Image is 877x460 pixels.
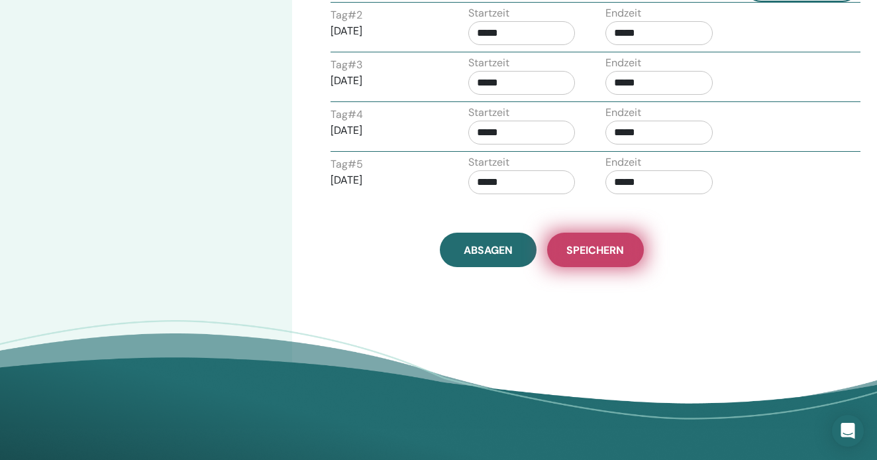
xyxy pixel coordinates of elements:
label: Startzeit [468,5,509,21]
label: Endzeit [605,154,641,170]
span: Speichern [566,243,624,257]
label: Startzeit [468,154,509,170]
span: Absagen [464,243,513,257]
label: Endzeit [605,105,641,121]
button: Speichern [547,233,644,267]
p: [DATE] [331,123,438,139]
label: Tag # 2 [331,7,362,23]
a: Absagen [440,233,537,267]
p: [DATE] [331,172,438,188]
p: [DATE] [331,23,438,39]
label: Endzeit [605,5,641,21]
p: [DATE] [331,73,438,89]
label: Startzeit [468,55,509,71]
label: Tag # 5 [331,156,363,172]
label: Startzeit [468,105,509,121]
label: Tag # 3 [331,57,362,73]
div: Open Intercom Messenger [832,415,864,447]
label: Endzeit [605,55,641,71]
label: Tag # 4 [331,107,363,123]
